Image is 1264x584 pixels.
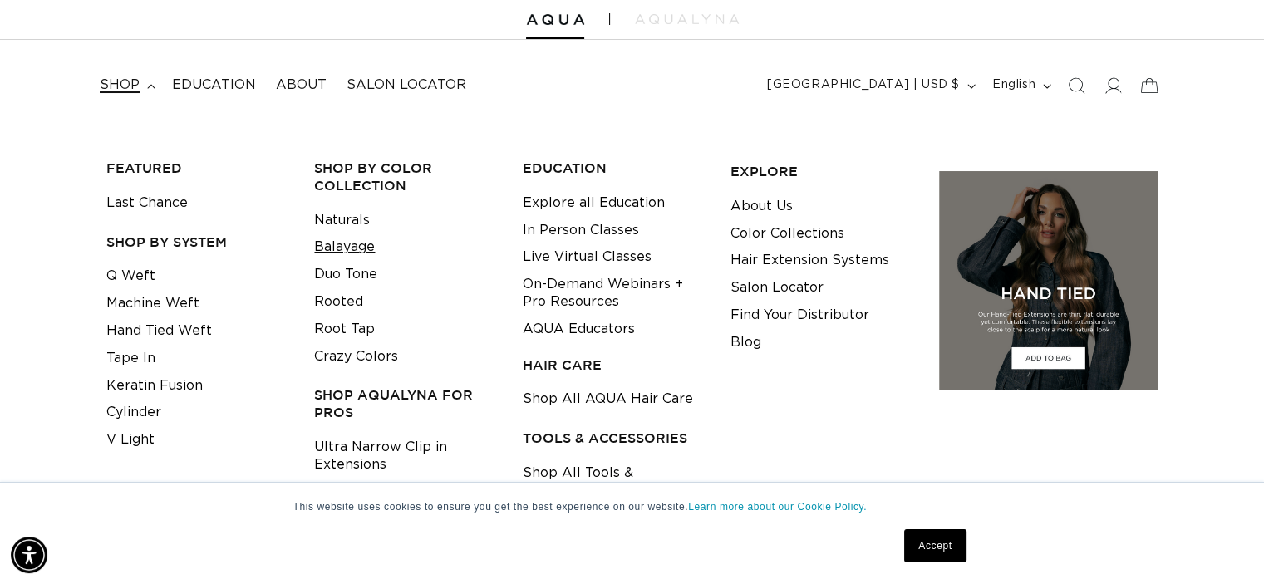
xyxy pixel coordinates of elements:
p: This website uses cookies to ensure you get the best experience on our website. [293,499,971,514]
h3: HAIR CARE [523,356,705,374]
h3: FEATURED [106,159,288,177]
a: About [266,66,337,104]
img: aqualyna.com [635,14,739,24]
a: Tape In [106,345,155,372]
iframe: Chat Widget [1181,504,1264,584]
span: [GEOGRAPHIC_DATA] | USD $ [767,76,960,94]
a: Salon Locator [337,66,476,104]
span: Education [172,76,256,94]
a: Keratin Fusion [106,372,203,400]
h3: SHOP BY SYSTEM [106,233,288,251]
a: Explore all Education [523,189,665,217]
div: Accessibility Menu [11,537,47,573]
span: English [992,76,1035,94]
a: Naturals [314,207,370,234]
h3: Shop AquaLyna for Pros [314,386,496,421]
span: shop [100,76,140,94]
a: On-Demand Webinars + Pro Resources [523,271,705,316]
a: Aura Extensions [314,478,422,506]
a: Cylinder [106,399,161,426]
a: V Light [106,426,155,454]
h3: TOOLS & ACCESSORIES [523,429,705,447]
a: Education [162,66,266,104]
a: Shop All AQUA Hair Care [523,385,693,413]
h3: Shop by Color Collection [314,159,496,194]
a: Color Collections [730,220,844,248]
h3: EXPLORE [730,163,912,180]
a: AQUA Educators [523,316,635,343]
a: Hair Extension Systems [730,247,889,274]
a: Q Weft [106,263,155,290]
a: Live Virtual Classes [523,243,652,271]
a: Machine Weft [106,290,199,317]
a: About Us [730,193,793,220]
span: Salon Locator [347,76,466,94]
a: Find Your Distributor [730,302,869,329]
a: Salon Locator [730,274,824,302]
a: Rooted [314,288,363,316]
summary: Search [1058,67,1094,104]
a: Hand Tied Weft [106,317,212,345]
a: Ultra Narrow Clip in Extensions [314,434,496,478]
img: Aqua Hair Extensions [526,14,584,26]
a: Shop All Tools & Accessories [523,459,705,504]
a: Accept [904,529,966,562]
h3: EDUCATION [523,159,705,177]
a: Balayage [314,233,375,261]
span: About [276,76,327,94]
button: English [982,70,1058,101]
summary: shop [90,66,162,104]
a: Learn more about our Cookie Policy. [688,501,867,513]
a: Blog [730,329,761,356]
button: [GEOGRAPHIC_DATA] | USD $ [757,70,982,101]
a: In Person Classes [523,217,639,244]
a: Root Tap [314,316,375,343]
a: Duo Tone [314,261,377,288]
a: Last Chance [106,189,188,217]
a: Crazy Colors [314,343,398,371]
